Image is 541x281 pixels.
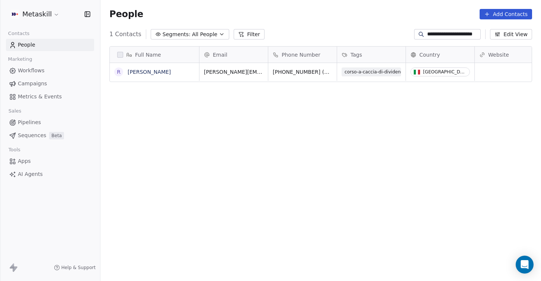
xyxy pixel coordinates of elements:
[10,10,19,19] img: AVATAR%20METASKILL%20-%20Colori%20Positivo.png
[5,54,35,65] span: Marketing
[18,170,43,178] span: AI Agents
[423,69,467,75] div: [GEOGRAPHIC_DATA]
[128,69,171,75] a: [PERSON_NAME]
[268,47,337,63] div: Phone Number
[109,30,141,39] span: 1 Contacts
[18,80,47,88] span: Campaigns
[18,41,35,49] span: People
[49,132,64,139] span: Beta
[9,8,61,20] button: Metaskill
[480,9,532,19] button: Add Contacts
[6,168,94,180] a: AI Agents
[350,51,362,59] span: Tags
[5,144,23,155] span: Tools
[5,28,33,39] span: Contacts
[61,265,96,271] span: Help & Support
[6,39,94,51] a: People
[163,31,191,38] span: Segments:
[204,68,263,76] span: [PERSON_NAME][EMAIL_ADDRESS][DOMAIN_NAME]
[213,51,227,59] span: Email
[342,67,401,76] span: corso-a-caccia-di-dividendi
[22,9,52,19] span: Metaskill
[406,47,474,63] div: Country
[6,155,94,167] a: Apps
[199,47,268,63] div: Email
[6,129,94,142] a: SequencesBeta
[6,78,94,90] a: Campaigns
[18,67,45,75] span: Workflows
[273,68,332,76] span: [PHONE_NUMBER] (Work)
[6,91,94,103] a: Metrics & Events
[488,51,509,59] span: Website
[6,116,94,129] a: Pipelines
[109,9,143,20] span: People
[135,51,161,59] span: Full Name
[234,29,265,40] button: Filter
[337,47,406,63] div: Tags
[5,105,25,117] span: Sales
[192,31,217,38] span: All People
[18,157,31,165] span: Apps
[18,93,62,101] span: Metrics & Events
[18,132,46,139] span: Sequences
[110,47,199,63] div: Full Name
[6,64,94,77] a: Workflows
[490,29,532,40] button: Edit View
[54,265,96,271] a: Help & Support
[516,256,534,274] div: Open Intercom Messenger
[110,63,199,276] div: grid
[282,51,320,59] span: Phone Number
[419,51,440,59] span: Country
[18,119,41,126] span: Pipelines
[117,68,121,76] div: R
